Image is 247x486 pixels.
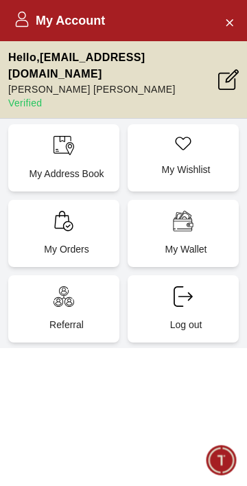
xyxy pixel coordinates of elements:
p: My Orders [19,242,114,256]
p: My Wishlist [139,163,233,176]
p: My Wallet [139,242,233,256]
button: Close Account [218,11,240,33]
p: Hello , [EMAIL_ADDRESS][DOMAIN_NAME] [8,49,218,82]
p: [PERSON_NAME] [PERSON_NAME] [8,82,218,96]
h2: My Account [14,11,105,30]
p: Referral [19,318,114,332]
p: My Address Book [19,167,114,181]
div: Chat Widget [207,445,237,476]
p: Log out [139,318,233,332]
p: Verified [8,96,218,110]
